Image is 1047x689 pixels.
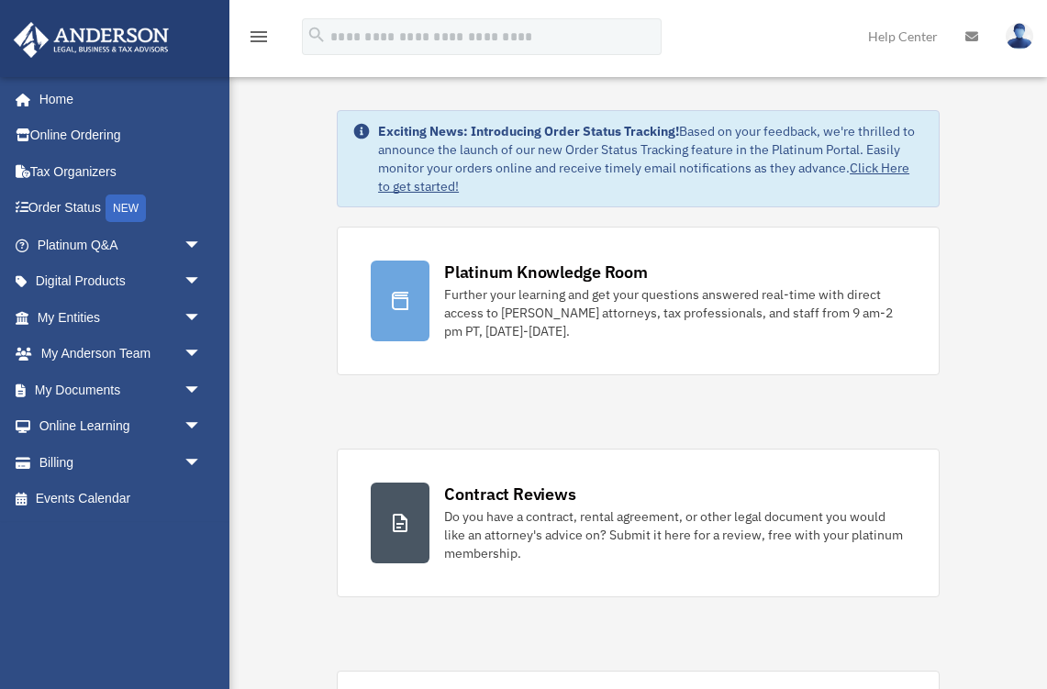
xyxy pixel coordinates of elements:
a: Tax Organizers [13,153,229,190]
a: Online Learningarrow_drop_down [13,408,229,445]
a: Click Here to get started! [378,160,909,194]
div: NEW [106,194,146,222]
a: Order StatusNEW [13,190,229,228]
a: Digital Productsarrow_drop_down [13,263,229,300]
img: User Pic [1006,23,1033,50]
a: My Anderson Teamarrow_drop_down [13,336,229,372]
a: menu [248,32,270,48]
a: Contract Reviews Do you have a contract, rental agreement, or other legal document you would like... [337,449,940,597]
i: search [306,25,327,45]
div: Further your learning and get your questions answered real-time with direct access to [PERSON_NAM... [444,285,906,340]
img: Anderson Advisors Platinum Portal [8,22,174,58]
span: arrow_drop_down [184,299,220,337]
a: Events Calendar [13,481,229,517]
a: My Documentsarrow_drop_down [13,372,229,408]
div: Do you have a contract, rental agreement, or other legal document you would like an attorney's ad... [444,507,906,562]
span: arrow_drop_down [184,336,220,373]
span: arrow_drop_down [184,408,220,446]
a: Online Ordering [13,117,229,154]
span: arrow_drop_down [184,372,220,409]
span: arrow_drop_down [184,227,220,264]
div: Platinum Knowledge Room [444,261,648,283]
div: Based on your feedback, we're thrilled to announce the launch of our new Order Status Tracking fe... [378,122,924,195]
a: Billingarrow_drop_down [13,444,229,481]
i: menu [248,26,270,48]
a: Platinum Knowledge Room Further your learning and get your questions answered real-time with dire... [337,227,940,375]
a: My Entitiesarrow_drop_down [13,299,229,336]
strong: Exciting News: Introducing Order Status Tracking! [378,123,679,139]
span: arrow_drop_down [184,444,220,482]
a: Home [13,81,220,117]
a: Platinum Q&Aarrow_drop_down [13,227,229,263]
span: arrow_drop_down [184,263,220,301]
div: Contract Reviews [444,483,575,506]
